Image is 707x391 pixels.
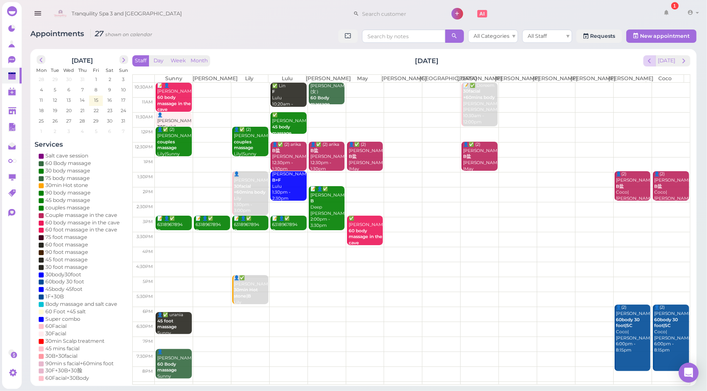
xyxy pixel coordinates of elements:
span: All Staff [528,33,547,39]
span: 7pm [143,339,153,344]
b: B盐 [272,148,280,153]
th: Sunny [155,75,193,82]
div: 30 body massage [45,167,90,175]
span: Thu [78,67,87,73]
span: 25 [38,117,45,125]
span: 18 [38,107,45,114]
div: 90min s facial+60mins foot [45,360,114,367]
div: 30body30foot [45,271,81,278]
span: 15 [93,96,99,104]
b: B [157,228,161,234]
span: 24 [120,107,127,114]
span: 1 [40,128,43,135]
b: B [310,198,314,204]
i: 27 [90,29,152,38]
div: 45 mins facial [45,345,79,352]
span: 13 [66,96,72,104]
span: 30 [65,76,72,83]
span: Fri [93,67,99,73]
div: 90 foot massage [45,248,88,256]
span: 8pm [142,369,153,374]
span: All Categories [474,33,509,39]
div: Couple massage in the cave [45,211,117,219]
span: 26 [52,117,59,125]
span: Sat [106,67,114,73]
span: 4pm [142,249,153,254]
span: 4:30pm [136,264,153,269]
span: 6:30pm [136,324,153,329]
div: Super combo [45,315,80,323]
b: F [272,89,275,94]
span: 5 [53,86,57,93]
b: B [234,228,237,234]
div: ✅ [PERSON_NAME] May 3:00pm - 4:00pm [348,216,383,265]
span: 16 [107,96,113,104]
span: 30 [106,117,113,125]
div: 30F+30B+30脸 [45,367,82,374]
span: 31 [121,117,127,125]
b: B盐 [310,148,318,153]
b: 30facial +60mins body [234,184,265,195]
th: [PERSON_NAME] [382,75,419,82]
span: 29 [92,117,99,125]
b: 45 body massage [272,124,292,136]
div: 📝 👤✅ 6318967894 挨着 [PERSON_NAME]|[PERSON_NAME]|Lulu|Sunny 3:00pm - 3:30pm [157,216,192,265]
div: Body massage and salt cave [45,300,117,308]
div: [PERSON_NAME](女） [PERSON_NAME] 10:15am - 11:15am [310,83,345,126]
span: 5 [94,128,98,135]
div: 👤(2) [PERSON_NAME] Coco|[PERSON_NAME] 6:00pm - 8:15pm [654,305,689,354]
b: B盐 [655,184,662,189]
span: 5pm [143,279,153,284]
span: 28 [79,117,86,125]
span: 11:30am [136,114,153,120]
span: Wed [63,67,74,73]
span: 7:30pm [136,354,153,359]
button: Staff [132,55,149,66]
b: B盐 [616,184,624,189]
span: 12pm [141,129,153,135]
span: 8:30pm [136,384,153,389]
span: Mon [36,67,47,73]
div: 👤✅ urania Sunny 6:15pm - 7:00pm [157,312,192,349]
input: Search customer [360,7,440,20]
div: 📝 ✅ Doreem [PERSON_NAME] [PERSON_NAME] 10:30am - 12:00pm [463,83,498,125]
b: 60body 30 foot|SC [616,317,640,329]
th: [PERSON_NAME] [457,75,495,82]
span: 2pm [143,189,153,194]
span: 11am [142,99,153,105]
span: 6 [67,86,71,93]
small: shown on calendar [105,32,152,37]
span: 8 [94,86,98,93]
th: [PERSON_NAME] [495,75,533,82]
div: 60 Foot +45 salt [45,308,86,315]
button: Day [149,55,169,66]
div: 👤(2) [PERSON_NAME] Coco|[PERSON_NAME] 1:30pm - 2:30pm [654,171,689,214]
span: 1:30pm [137,174,153,180]
div: 75 foot massage [45,234,87,241]
div: 75 body massage [45,175,90,182]
span: 3pm [143,219,153,224]
span: 6pm [143,309,153,314]
span: 2 [53,128,57,135]
b: B盐 [463,154,471,159]
div: 📝 👤✅ [PERSON_NAME] Deep [PERSON_NAME] 2:00pm - 3:30pm [310,186,345,229]
th: Lily [230,75,268,82]
div: couples massage [45,204,90,211]
div: ✅ [PERSON_NAME] Lulu 11:30am - 12:15pm [272,112,307,155]
span: Tue [51,67,59,73]
span: 7 [80,86,84,93]
div: 👤(2) [PERSON_NAME] Coco|[PERSON_NAME] 6:00pm - 8:15pm [616,305,651,354]
div: 30 foot massage [45,263,88,271]
th: Lulu [268,75,306,82]
div: 1F+30B [45,293,64,300]
div: 👤✅ (2) [PERSON_NAME] Lily|Sunny 12:00pm - 1:00pm [233,127,268,170]
div: 45 foot massage [45,256,88,263]
button: prev [643,55,656,66]
b: 60body 30 foot|SC [655,317,678,329]
div: 👤(2) [PERSON_NAME] Coco|[PERSON_NAME] 1:30pm - 2:30pm [616,171,651,214]
div: 60Facial+30Body [45,374,89,382]
div: 60 foot massage in the cave [45,226,117,234]
th: [PERSON_NAME] [608,75,646,82]
button: Week [168,55,189,66]
h4: Services [35,140,130,148]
